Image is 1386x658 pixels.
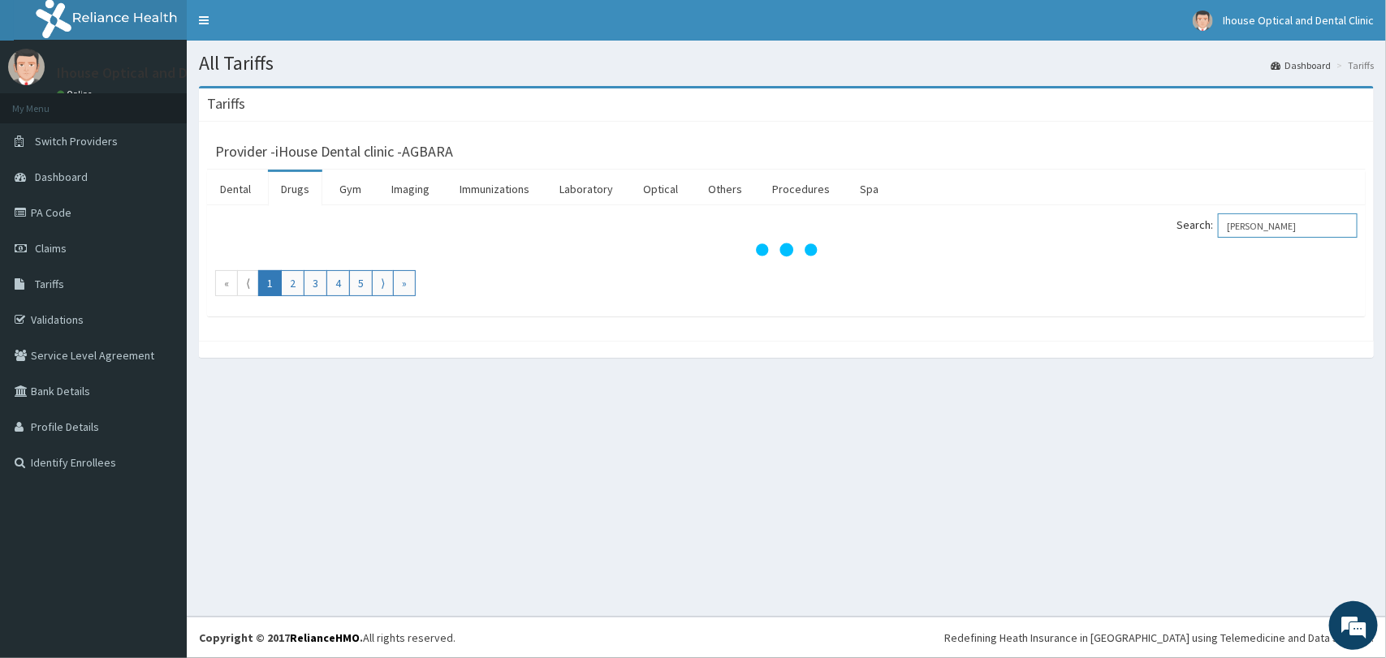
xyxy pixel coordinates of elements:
span: Tariffs [35,277,64,291]
li: Tariffs [1332,58,1374,72]
footer: All rights reserved. [187,617,1386,658]
a: Go to first page [215,270,238,296]
img: d_794563401_company_1708531726252_794563401 [30,81,66,122]
a: Go to previous page [237,270,259,296]
a: Imaging [378,172,443,206]
span: Claims [35,241,67,256]
a: Procedures [759,172,843,206]
a: Go to page number 1 [258,270,282,296]
h1: All Tariffs [199,53,1374,74]
a: Go to page number 3 [304,270,327,296]
a: Go to page number 4 [326,270,350,296]
div: Minimize live chat window [266,8,305,47]
strong: Copyright © 2017 . [199,630,363,645]
span: Ihouse Optical and Dental Clinic [1223,13,1374,28]
div: Redefining Heath Insurance in [GEOGRAPHIC_DATA] using Telemedicine and Data Science! [944,630,1374,646]
a: RelianceHMO [290,630,360,645]
a: Go to page number 2 [281,270,304,296]
a: Gym [326,172,374,206]
a: Dental [207,172,264,206]
p: Ihouse Optical and Dental Clinic [57,66,259,80]
a: Go to next page [372,270,394,296]
span: Dashboard [35,170,88,184]
a: Immunizations [447,172,542,206]
a: Drugs [268,172,322,206]
input: Search: [1218,213,1358,238]
a: Spa [847,172,892,206]
svg: audio-loading [754,217,819,282]
a: Go to page number 5 [349,270,373,296]
a: Laboratory [546,172,626,206]
textarea: Type your message and hit 'Enter' [8,443,309,500]
div: Chat with us now [84,91,273,112]
h3: Provider - iHouse Dental clinic -AGBARA [215,144,453,159]
img: User Image [1193,11,1213,31]
img: User Image [8,49,45,85]
a: Dashboard [1271,58,1331,72]
span: Switch Providers [35,134,118,148]
a: Online [57,88,96,100]
span: We're online! [94,204,224,368]
a: Go to last page [393,270,416,296]
h3: Tariffs [207,97,245,111]
a: Optical [630,172,691,206]
label: Search: [1177,213,1358,238]
a: Others [695,172,755,206]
